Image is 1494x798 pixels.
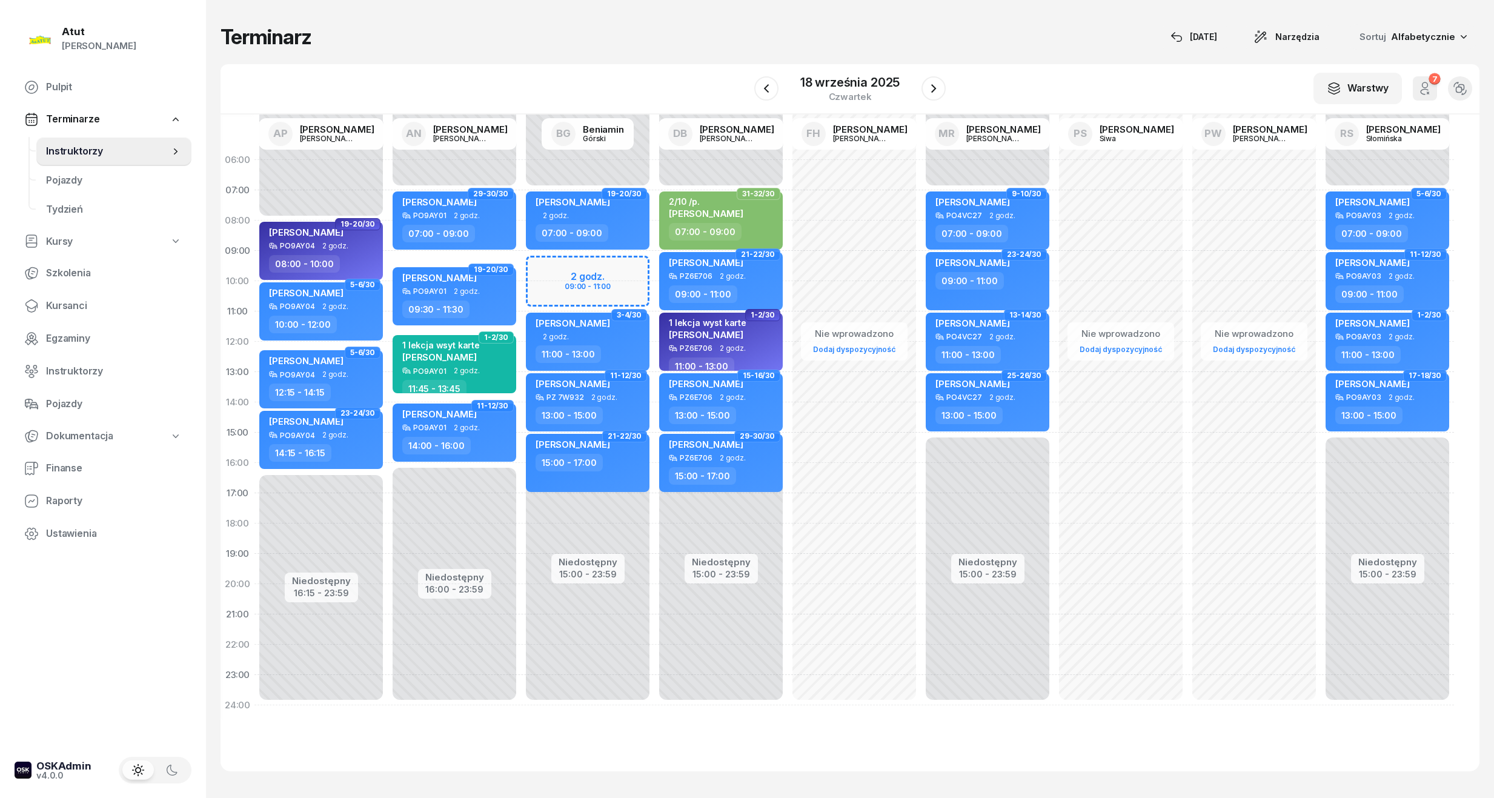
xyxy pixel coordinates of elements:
span: 3-4/30 [617,314,642,316]
button: 7 [1413,76,1437,101]
div: 08:00 [221,205,254,236]
a: Kursanci [15,291,191,321]
button: Niedostępny16:15 - 23:59 [292,574,351,600]
div: 07:00 - 09:00 [536,224,608,242]
a: RS[PERSON_NAME]Słomińska [1325,118,1450,150]
span: 11-12/30 [1410,253,1441,256]
button: Warstwy [1313,73,1402,104]
div: [PERSON_NAME] [1366,125,1441,134]
div: 15:00 - 23:59 [1358,567,1417,579]
div: [PERSON_NAME] [700,125,774,134]
div: 15:00 - 17:00 [536,454,603,471]
span: Ustawienia [46,526,182,542]
div: 09:00 [221,236,254,266]
div: PO9AY03 [1346,211,1381,219]
div: Nie wprowadzono [1075,326,1167,342]
div: 7 [1429,73,1440,85]
div: 15:00 - 17:00 [669,467,736,485]
div: PZ6E706 [680,393,712,401]
a: Szkolenia [15,259,191,288]
div: 13:00 - 15:00 [1335,407,1403,424]
a: AP[PERSON_NAME][PERSON_NAME] [259,118,384,150]
span: 2 godz. [322,431,348,439]
a: AN[PERSON_NAME][PERSON_NAME] [392,118,517,150]
span: [PERSON_NAME] [669,208,743,219]
div: [PERSON_NAME] [833,135,891,142]
span: Pojazdy [46,173,182,188]
span: [PERSON_NAME] [536,318,610,329]
div: 08:00 - 10:00 [269,255,340,273]
div: 11:00 - 13:00 [1335,346,1401,364]
span: [PERSON_NAME] [269,227,344,238]
a: Instruktorzy [36,137,191,166]
div: 24:00 [221,690,254,720]
div: 11:00 - 13:00 [935,346,1001,364]
span: BG [556,128,571,139]
span: Narzędzia [1275,30,1320,44]
span: 23-24/30 [340,412,375,414]
div: PO9AY01 [413,424,447,431]
span: 5-6/30 [1416,193,1441,195]
span: 1-2/30 [484,336,508,339]
span: 19-20/30 [607,193,642,195]
div: 14:15 - 16:15 [269,444,331,462]
span: 2 godz. [591,393,617,402]
a: FH[PERSON_NAME][PERSON_NAME] [792,118,917,150]
span: 1-2/30 [1417,314,1441,316]
span: 2 godz. [454,211,480,220]
span: 1-2/30 [751,314,775,316]
div: PO4VC27 [946,393,982,401]
span: [PERSON_NAME] [269,287,344,299]
a: Dodaj dyspozycyjność [1075,342,1167,356]
div: PZ6E706 [680,344,712,352]
div: 13:00 - 15:00 [935,407,1003,424]
span: Tydzień [46,202,182,218]
span: 21-22/30 [741,253,775,256]
div: 15:00 [221,417,254,448]
div: Niedostępny [292,576,351,585]
div: 15:00 - 23:59 [692,567,751,579]
div: 10:00 [221,266,254,296]
div: PZ 7W932 [546,393,584,401]
div: Słomińska [1366,135,1424,142]
span: 15-16/30 [743,374,775,377]
a: Pojazdy [15,390,191,419]
a: Instruktorzy [15,357,191,386]
button: Niedostępny15:00 - 23:59 [559,555,617,582]
span: 2 godz. [720,344,746,353]
span: 9-10/30 [1012,193,1041,195]
a: DB[PERSON_NAME][PERSON_NAME] [659,118,784,150]
button: Narzędzia [1243,25,1330,49]
a: Pulpit [15,73,191,102]
div: Niedostępny [692,557,751,567]
span: 2 godz. [454,287,480,296]
img: logo-xs-dark@2x.png [15,762,32,779]
button: Niedostępny15:00 - 23:59 [958,555,1017,582]
button: Nie wprowadzonoDodaj dyspozycyjność [1208,324,1300,359]
span: Raporty [46,493,182,509]
div: 12:15 - 14:15 [269,384,331,401]
div: PO9AY04 [280,431,315,439]
a: BGBeniaminGórski [542,118,634,150]
button: Niedostępny15:00 - 23:59 [1358,555,1417,582]
div: [PERSON_NAME] [62,38,136,54]
span: Finanse [46,461,182,476]
a: Ustawienia [15,519,191,548]
div: PO9AY01 [413,211,447,219]
div: PO4VC27 [946,211,982,219]
div: Niedostępny [559,557,617,567]
div: Nie wprowadzono [1208,326,1300,342]
div: [PERSON_NAME] [433,125,508,134]
span: [PERSON_NAME] [935,318,1010,329]
div: Niedostępny [425,573,484,582]
div: 11:45 - 13:45 [402,380,466,397]
div: 09:00 - 11:00 [935,272,1004,290]
span: PS [1074,128,1087,139]
div: 07:00 - 09:00 [669,223,742,241]
span: 2 godz. [720,393,746,402]
span: [PERSON_NAME] [402,408,477,420]
span: [PERSON_NAME] [269,355,344,367]
span: [PERSON_NAME] [935,378,1010,390]
span: Instruktorzy [46,144,170,159]
div: 07:00 - 09:00 [402,225,475,242]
